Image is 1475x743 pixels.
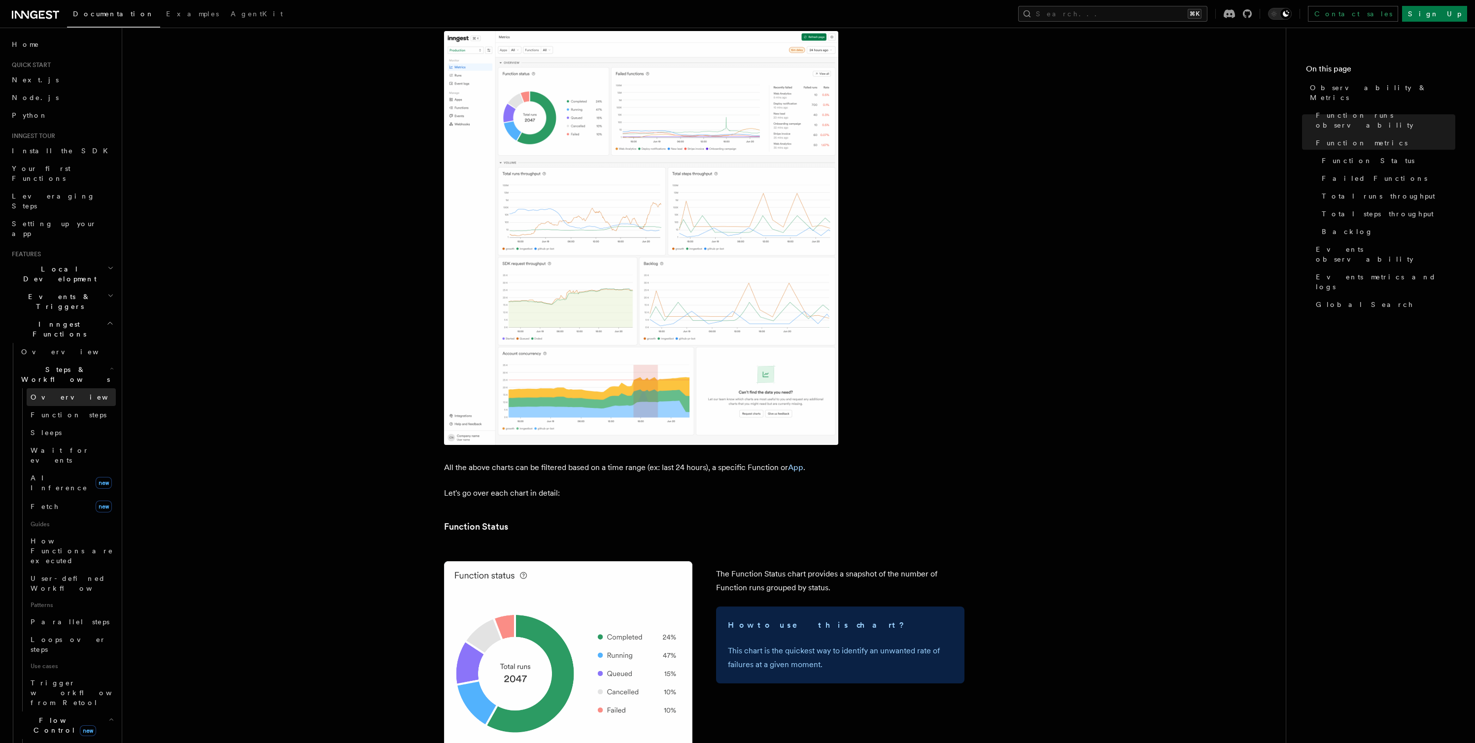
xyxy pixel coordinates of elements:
p: This chart is the quickest way to identify an unwanted rate of failures at a given moment. [728,644,953,672]
span: Install the SDK [12,147,114,155]
a: Loops over steps [27,631,116,658]
a: Function metrics [1312,134,1455,152]
span: Events metrics and logs [1316,272,1455,292]
a: Examples [160,3,225,27]
p: The Function Status chart provides a snapshot of the number of Function runs grouped by status. [716,567,964,595]
img: Clicking on a Function leads us to the Function view, composed of 7 charts. [444,31,838,445]
a: Function steps [27,406,116,424]
span: Setting up your app [12,220,97,237]
span: Next.js [12,76,59,84]
button: Flow Controlnew [17,711,116,739]
span: Overview [31,393,132,401]
span: Inngest tour [8,132,55,140]
p: Let's go over each chart in detail: [444,486,838,500]
a: Failed Functions [1318,169,1455,187]
a: Home [8,35,116,53]
a: Leveraging Steps [8,187,116,215]
a: Overview [27,388,116,406]
span: Patterns [27,597,116,613]
a: Function Status [1318,152,1455,169]
span: How Functions are executed [31,537,113,565]
a: Python [8,106,116,124]
span: Parallel steps [31,618,109,626]
span: Function Status [1322,156,1414,166]
a: Global Search [1312,296,1455,313]
a: App [788,463,803,472]
a: AI Inferencenew [27,469,116,497]
span: AI Inference [31,474,88,492]
span: Examples [166,10,219,18]
a: User-defined Workflows [27,570,116,597]
span: Failed Functions [1322,173,1427,183]
a: Setting up your app [8,215,116,242]
span: Node.js [12,94,59,101]
span: Total steps throughput [1322,209,1434,219]
a: Your first Functions [8,160,116,187]
span: AgentKit [231,10,283,18]
span: Inngest Functions [8,319,106,339]
span: Trigger workflows from Retool [31,679,139,707]
a: Fetchnew [27,497,116,516]
a: Contact sales [1308,6,1398,22]
span: Local Development [8,264,107,284]
span: Python [12,111,48,119]
p: All the above charts can be filtered based on a time range (ex: last 24 hours), a specific Functi... [444,461,838,474]
span: Your first Functions [12,165,70,182]
a: Install the SDK [8,142,116,160]
h4: On this page [1306,63,1455,79]
a: Function Status [444,520,508,534]
span: Events observability [1316,244,1455,264]
span: Function steps [31,411,106,419]
a: Function runs observability [1312,106,1455,134]
span: Home [12,39,39,49]
div: Steps & Workflows [17,388,116,711]
a: Sleeps [27,424,116,441]
strong: How to use this chart? [728,620,906,630]
a: Observability & Metrics [1306,79,1455,106]
button: Toggle dark mode [1268,8,1292,20]
span: Quick start [8,61,51,69]
span: Guides [27,516,116,532]
span: Overview [21,348,123,356]
span: Documentation [73,10,154,18]
span: Loops over steps [31,636,106,653]
a: Wait for events [27,441,116,469]
kbd: ⌘K [1188,9,1201,19]
a: Trigger workflows from Retool [27,674,116,711]
a: Backlog [1318,223,1455,240]
span: Events & Triggers [8,292,107,311]
span: Function runs observability [1316,110,1455,130]
span: Use cases [27,658,116,674]
span: Sleeps [31,429,62,437]
a: Next.js [8,71,116,89]
a: Parallel steps [27,613,116,631]
span: Global Search [1316,300,1413,309]
a: Events observability [1312,240,1455,268]
a: How Functions are executed [27,532,116,570]
span: Steps & Workflows [17,365,110,384]
span: Function metrics [1316,138,1407,148]
a: Node.js [8,89,116,106]
span: new [96,477,112,489]
a: Events metrics and logs [1312,268,1455,296]
span: Features [8,250,41,258]
button: Events & Triggers [8,288,116,315]
span: Flow Control [17,715,108,735]
span: Wait for events [31,446,89,464]
a: Overview [17,343,116,361]
a: AgentKit [225,3,289,27]
span: Observability & Metrics [1310,83,1455,102]
a: Total steps throughput [1318,205,1455,223]
a: Total runs throughput [1318,187,1455,205]
span: new [80,725,96,736]
a: Sign Up [1402,6,1467,22]
span: new [96,501,112,512]
span: Fetch [31,503,59,510]
span: Total runs throughput [1322,191,1435,201]
button: Inngest Functions [8,315,116,343]
span: User-defined Workflows [31,574,119,592]
button: Steps & Workflows [17,361,116,388]
span: Leveraging Steps [12,192,95,210]
a: Documentation [67,3,160,28]
button: Local Development [8,260,116,288]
